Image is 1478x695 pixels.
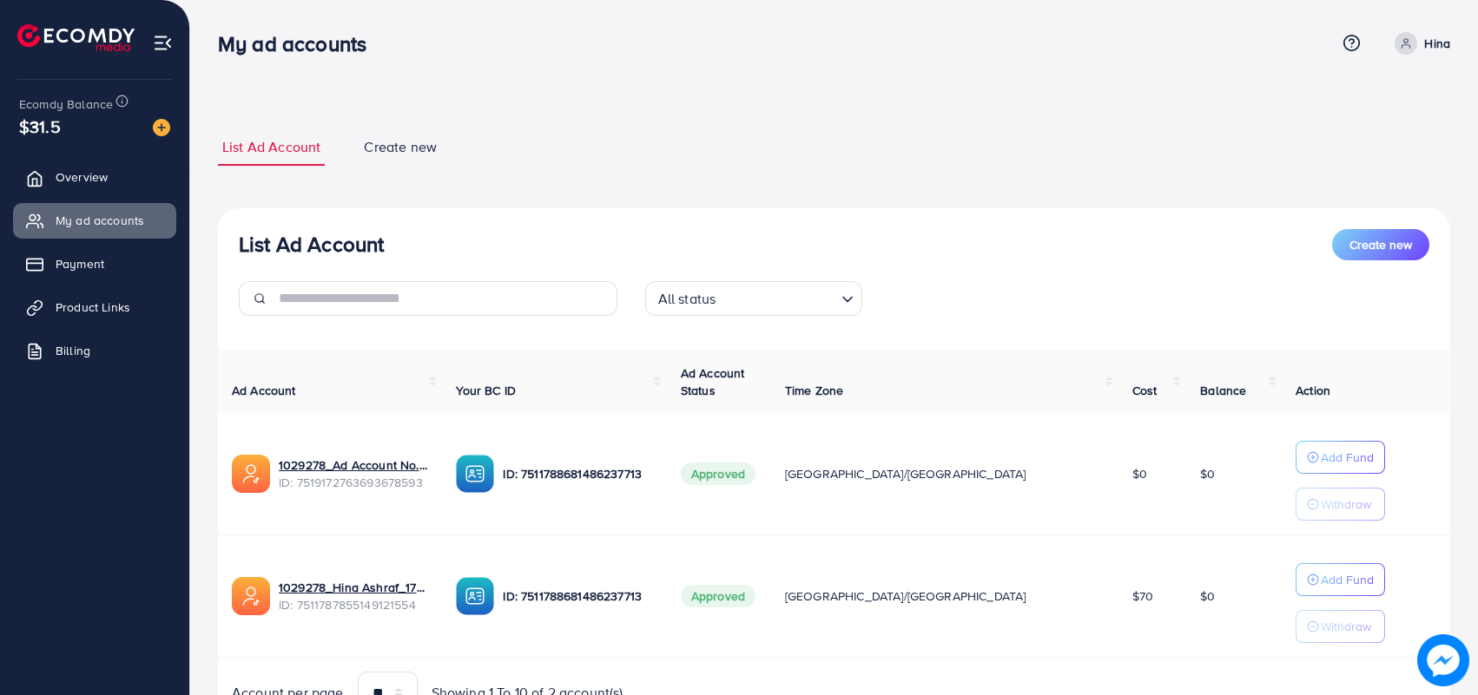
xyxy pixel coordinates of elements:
[503,586,652,606] p: ID: 7511788681486237713
[1321,569,1374,590] p: Add Fund
[503,463,652,484] p: ID: 7511788681486237713
[17,24,135,51] img: logo
[279,579,428,614] div: <span class='underline'>1029278_Hina Ashraf_1748974634974</span></br>7511787855149121554
[1321,447,1374,468] p: Add Fund
[13,160,176,194] a: Overview
[456,382,516,399] span: Your BC ID
[785,587,1026,605] span: [GEOGRAPHIC_DATA]/[GEOGRAPHIC_DATA]
[279,579,428,596] a: 1029278_Hina Ashraf_1748974634974
[279,596,428,613] span: ID: 7511787855149121554
[1200,382,1246,399] span: Balance
[239,232,384,257] h3: List Ad Account
[1296,563,1385,596] button: Add Fund
[1132,465,1147,482] span: $0
[681,364,745,399] span: Ad Account Status
[785,382,843,399] span: Time Zone
[681,462,755,485] span: Approved
[1417,634,1469,686] img: image
[56,168,108,186] span: Overview
[1424,33,1450,54] p: Hina
[1332,229,1429,260] button: Create new
[1321,616,1371,637] p: Withdraw
[222,137,320,157] span: List Ad Account
[1296,488,1385,521] button: Withdraw
[681,585,755,607] span: Approved
[1200,587,1215,605] span: $0
[1296,441,1385,474] button: Add Fund
[19,95,113,113] span: Ecomdy Balance
[218,31,380,56] h3: My ad accounts
[13,246,176,281] a: Payment
[153,119,170,136] img: image
[56,342,90,359] span: Billing
[232,382,296,399] span: Ad Account
[1296,382,1330,399] span: Action
[1321,494,1371,515] p: Withdraw
[456,455,494,493] img: ic-ba-acc.ded83a64.svg
[279,474,428,491] span: ID: 7519172763693678593
[279,456,428,474] a: 1029278_Ad Account No.2_1750693843691
[13,290,176,325] a: Product Links
[645,281,862,316] div: Search for option
[232,455,270,493] img: ic-ads-acc.e4c84228.svg
[19,114,61,139] span: $31.5
[1132,382,1158,399] span: Cost
[56,255,104,272] span: Payment
[279,456,428,492] div: <span class='underline'>1029278_Ad Account No.2_1750693843691</span></br>7519172763693678593
[456,577,494,615] img: ic-ba-acc.ded83a64.svg
[232,577,270,615] img: ic-ads-acc.e4c84228.svg
[364,137,437,157] span: Create new
[1132,587,1153,605] span: $70
[785,465,1026,482] span: [GEOGRAPHIC_DATA]/[GEOGRAPHIC_DATA]
[56,298,130,316] span: Product Links
[1388,32,1450,55] a: Hina
[13,333,176,368] a: Billing
[721,283,834,311] input: Search for option
[1349,236,1412,253] span: Create new
[153,33,173,53] img: menu
[655,286,720,311] span: All status
[1200,465,1215,482] span: $0
[1296,610,1385,643] button: Withdraw
[13,203,176,238] a: My ad accounts
[56,212,144,229] span: My ad accounts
